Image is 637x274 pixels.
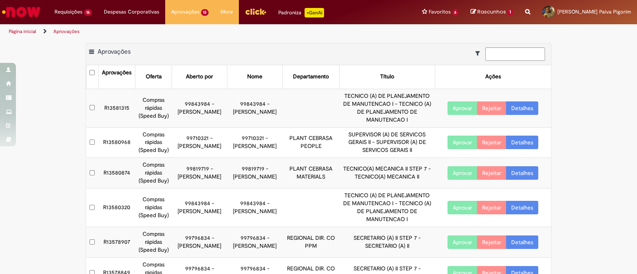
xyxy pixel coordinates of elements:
[9,28,36,35] a: Página inicial
[98,89,135,127] td: R13581315
[172,89,227,127] td: 99843984 - [PERSON_NAME]
[475,51,484,56] i: Mostrar filtros para: Suas Solicitações
[84,9,92,16] span: 16
[172,227,227,258] td: 99796834 - [PERSON_NAME]
[247,73,262,81] div: Nome
[429,8,451,16] span: Favoritos
[477,235,506,249] button: Rejeitar
[506,136,538,149] a: Detalhes
[452,9,459,16] span: 6
[1,4,42,20] img: ServiceNow
[340,127,435,158] td: SUPERVISOR (A) DE SERVICOS GERAIS II - SUPERVISOR (A) DE SERVICOS GERAIS II
[146,73,162,81] div: Oferta
[98,227,135,258] td: R13578907
[283,227,340,258] td: REGIONAL DIR. CO PPM
[447,235,477,249] button: Aprovar
[283,158,340,188] td: PLANT CEBRASA MATERIALS
[172,188,227,227] td: 99843984 - [PERSON_NAME]
[471,8,513,16] a: Rascunhos
[135,89,172,127] td: Compras rápidas (Speed Buy)
[98,48,131,56] span: Aprovações
[227,158,283,188] td: 99819719 - [PERSON_NAME]
[98,65,135,89] th: Aprovações
[98,158,135,188] td: R13580874
[477,136,506,149] button: Rejeitar
[447,101,477,115] button: Aprovar
[447,136,477,149] button: Aprovar
[201,9,209,16] span: 13
[506,201,538,214] a: Detalhes
[447,201,477,214] button: Aprovar
[227,127,283,158] td: 99710321 - [PERSON_NAME]
[98,188,135,227] td: R13580320
[172,158,227,188] td: 99819719 - [PERSON_NAME]
[135,227,172,258] td: Compras rápidas (Speed Buy)
[186,73,213,81] div: Aberto por
[55,8,82,16] span: Requisições
[227,89,283,127] td: 99843984 - [PERSON_NAME]
[98,127,135,158] td: R13580968
[104,8,159,16] span: Despesas Corporativas
[171,8,199,16] span: Aprovações
[135,188,172,227] td: Compras rápidas (Speed Buy)
[477,8,506,16] span: Rascunhos
[172,127,227,158] td: 99710321 - [PERSON_NAME]
[506,235,538,249] a: Detalhes
[221,8,233,16] span: More
[485,73,501,81] div: Ações
[477,101,506,115] button: Rejeitar
[506,166,538,180] a: Detalhes
[447,166,477,180] button: Aprovar
[305,8,324,17] p: +GenAi
[557,8,631,15] span: [PERSON_NAME] Paiva Pigorim
[53,28,80,35] a: Aprovações
[6,24,419,39] ul: Trilhas de página
[283,127,340,158] td: PLANT CEBRASA PEOPLE
[477,166,506,180] button: Rejeitar
[227,188,283,227] td: 99843984 - [PERSON_NAME]
[340,227,435,258] td: SECRETARIO (A) II STEP 7 - SECRETARIO (A) II
[227,227,283,258] td: 99796834 - [PERSON_NAME]
[135,127,172,158] td: Compras rápidas (Speed Buy)
[278,8,324,17] div: Padroniza
[245,6,266,17] img: click_logo_yellow_360x200.png
[477,201,506,214] button: Rejeitar
[340,188,435,227] td: TECNICO (A) DE PLANEJAMENTO DE MANUTENCAO I - TECNICO (A) DE PLANEJAMENTO DE MANUTENCAO I
[293,73,329,81] div: Departamento
[340,89,435,127] td: TECNICO (A) DE PLANEJAMENTO DE MANUTENCAO I - TECNICO (A) DE PLANEJAMENTO DE MANUTENCAO I
[340,158,435,188] td: TECNICO(A) MECANICA II STEP 7 - TECNICO(A) MECANICA II
[135,158,172,188] td: Compras rápidas (Speed Buy)
[506,101,538,115] a: Detalhes
[380,73,394,81] div: Título
[102,69,131,77] div: Aprovações
[507,9,513,16] span: 1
